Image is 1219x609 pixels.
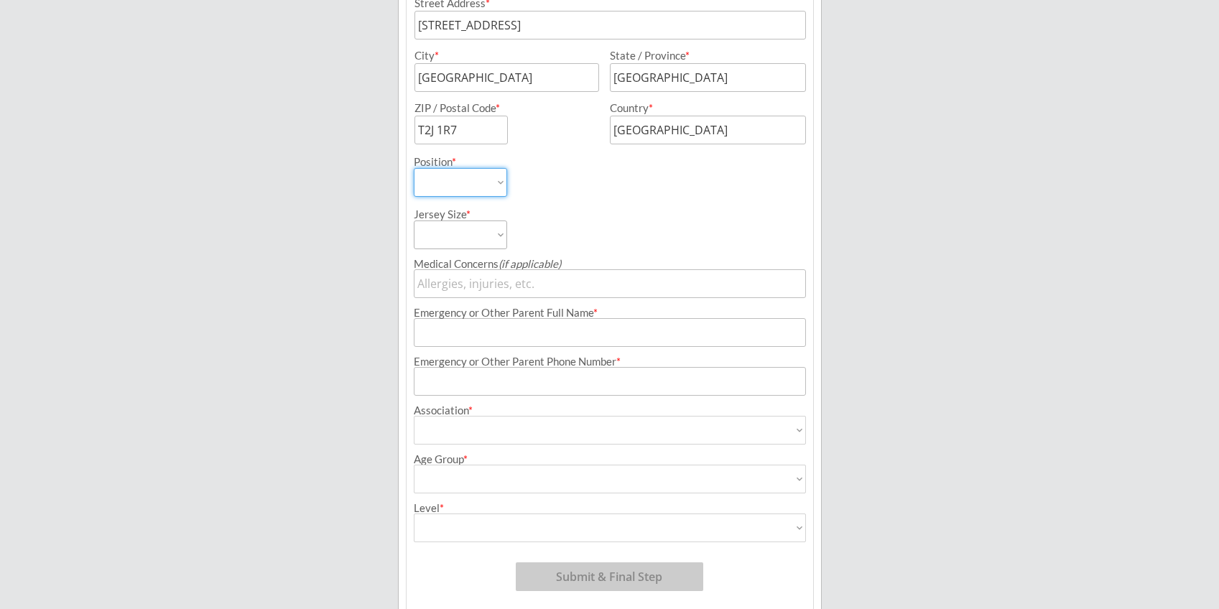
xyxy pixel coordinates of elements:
[414,405,806,416] div: Association
[414,103,597,113] div: ZIP / Postal Code
[516,562,703,591] button: Submit & Final Step
[499,257,561,270] em: (if applicable)
[414,209,488,220] div: Jersey Size
[414,259,806,269] div: Medical Concerns
[414,269,806,298] input: Allergies, injuries, etc.
[414,454,806,465] div: Age Group
[414,503,806,513] div: Level
[610,50,789,61] div: State / Province
[414,307,806,318] div: Emergency or Other Parent Full Name
[414,50,597,61] div: City
[414,356,806,367] div: Emergency or Other Parent Phone Number
[414,157,488,167] div: Position
[610,103,789,113] div: Country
